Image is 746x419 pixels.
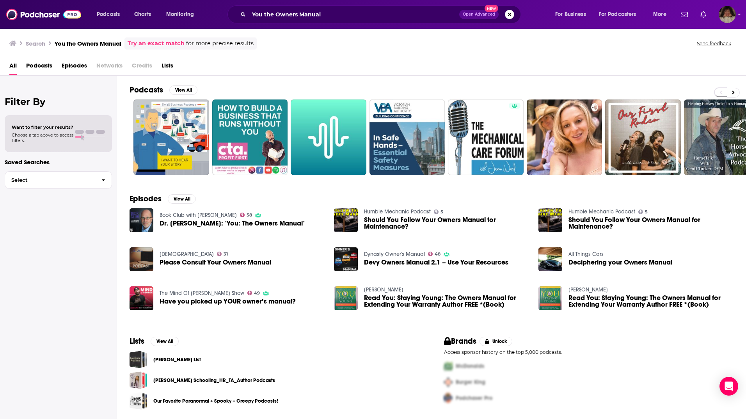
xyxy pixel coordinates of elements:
[153,376,275,385] a: [PERSON_NAME] Schooling_HR_TA_Author Podcasts
[168,194,196,204] button: View All
[153,397,278,405] a: Our Favorite Paranormal + Spooky + Creepy Podcasts!
[166,9,194,20] span: Monitoring
[364,259,508,266] a: Devy Owners Manual 2.1 – Use Your Resources
[5,171,112,189] button: Select
[719,377,738,396] div: Open Intercom Messenger
[130,247,153,271] a: Please Consult Your Owners Manual
[12,132,73,143] span: Choose a tab above to access filters.
[441,374,456,390] img: Second Pro Logo
[719,6,736,23] img: User Profile
[130,194,162,204] h2: Episodes
[334,208,358,232] img: Should You Follow Your Owners Manual for Maintenance?
[694,40,734,47] button: Send feedback
[364,286,403,293] a: Robert J. Arias
[6,7,81,22] img: Podchaser - Follow, Share and Rate Podcasts
[594,8,648,21] button: open menu
[160,212,237,218] a: Book Club with Michael Smerconish
[568,217,734,230] a: Should You Follow Your Owners Manual for Maintenance?
[128,39,185,48] a: Try an exact match
[648,8,676,21] button: open menu
[160,251,214,257] a: St. Mark Lutheran Church
[96,59,123,75] span: Networks
[697,8,709,21] a: Show notifications dropdown
[130,392,147,410] a: Our Favorite Paranormal + Spooky + Creepy Podcasts!
[130,351,147,368] a: Marcus Lohrmann_Religion_Total List
[441,390,456,406] img: Third Pro Logo
[364,208,431,215] a: Humble Mechanic Podcast
[153,355,201,364] a: [PERSON_NAME] List
[130,85,197,95] a: PodcastsView All
[55,40,121,47] h3: You the Owners Manual
[130,85,163,95] h2: Podcasts
[217,252,228,256] a: 31
[161,8,204,21] button: open menu
[247,291,260,295] a: 49
[538,208,562,232] a: Should You Follow Your Owners Manual for Maintenance?
[240,213,252,217] a: 58
[444,336,476,346] h2: Brands
[12,124,73,130] span: Want to filter your results?
[638,209,648,214] a: 5
[130,336,144,346] h2: Lists
[224,252,228,256] span: 31
[599,9,636,20] span: For Podcasters
[5,178,95,183] span: Select
[26,40,45,47] h3: Search
[440,210,443,214] span: 5
[134,9,151,20] span: Charts
[62,59,87,75] a: Episodes
[568,295,734,308] a: Read You: Staying Young: The Owners Manual for Extending Your Warranty Author FREE *(Book)
[719,6,736,23] button: Show profile menu
[428,252,441,256] a: 48
[235,5,528,23] div: Search podcasts, credits, & more...
[568,286,608,293] a: Sheldon J. Daub
[653,9,666,20] span: More
[162,59,173,75] a: Lists
[160,259,271,266] span: Please Consult Your Owners Manual
[130,286,153,310] img: Have you picked up YOUR owner’s manual?
[678,8,691,21] a: Show notifications dropdown
[568,251,604,257] a: All Things Cars
[130,371,147,389] a: Robin Schooling_HR_TA_Author Podcasts
[459,10,499,19] button: Open AdvancedNew
[435,252,440,256] span: 48
[169,85,197,95] button: View All
[538,286,562,310] img: Read You: Staying Young: The Owners Manual for Extending Your Warranty Author FREE *(Book)
[434,209,444,214] a: 5
[568,259,672,266] a: Deciphering your Owners Manual
[91,8,130,21] button: open menu
[247,213,252,217] span: 58
[5,158,112,166] p: Saved Searches
[441,358,456,374] img: First Pro Logo
[364,295,529,308] a: Read You: Staying Young: The Owners Manual for Extending Your Warranty Author FREE *(Book)
[129,8,156,21] a: Charts
[160,298,296,305] a: Have you picked up YOUR owner’s manual?
[364,251,425,257] a: Dynasty Owner's Manual
[364,217,529,230] a: Should You Follow Your Owners Manual for Maintenance?
[151,337,179,346] button: View All
[97,9,120,20] span: Podcasts
[130,336,179,346] a: ListsView All
[160,220,305,227] span: Dr. [PERSON_NAME]: "You: The Owners Manual"
[9,59,17,75] a: All
[130,208,153,232] img: Dr. Mehmet Oz: "You: The Owners Manual"
[334,286,358,310] img: Read You: Staying Young: The Owners Manual for Extending Your Warranty Author FREE *(Book)
[463,12,495,16] span: Open Advanced
[719,6,736,23] span: Logged in as angelport
[538,247,562,271] a: Deciphering your Owners Manual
